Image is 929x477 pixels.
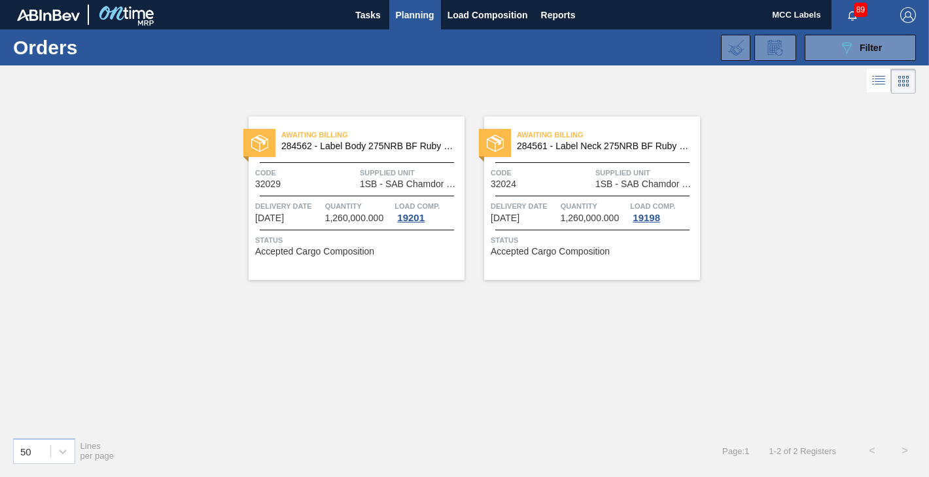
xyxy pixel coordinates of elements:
a: statusAwaiting Billing284562 - Label Body 275NRB BF Ruby PUCode32029Supplied Unit1SB - SAB Chamdo... [229,116,464,280]
span: 09/25/2025 [491,213,519,223]
img: Logout [900,7,916,23]
a: Load Comp.19201 [394,200,461,223]
span: 1 - 2 of 2 Registers [769,446,836,456]
span: Load Comp. [630,200,675,213]
div: 19198 [630,213,663,223]
span: Code [491,166,592,179]
span: Tasks [354,7,383,23]
span: Quantity [325,200,392,213]
div: Card Vision [891,69,916,94]
span: 284561 - Label Neck 275NRB BF Ruby PU [517,141,690,151]
button: Notifications [832,6,873,24]
div: List Vision [867,69,891,94]
button: > [888,434,921,467]
span: Awaiting Billing [281,128,464,141]
span: Supplied Unit [595,166,697,179]
span: Lines per page [80,441,114,461]
div: 19201 [394,213,427,223]
span: Quantity [561,200,627,213]
span: Load Comp. [394,200,440,213]
span: Page : 1 [722,446,749,456]
a: Load Comp.19198 [630,200,697,223]
span: Load Composition [447,7,528,23]
span: 89 [854,3,868,17]
span: 09/24/2025 [255,213,284,223]
h1: Orders [13,40,198,55]
span: Accepted Cargo Composition [255,247,374,256]
span: Reports [541,7,576,23]
span: Delivery Date [491,200,557,213]
span: Code [255,166,357,179]
span: 1,260,000.000 [561,213,620,223]
span: 284562 - Label Body 275NRB BF Ruby PU [281,141,454,151]
span: Accepted Cargo Composition [491,247,610,256]
span: Awaiting Billing [517,128,700,141]
span: 32024 [491,179,516,189]
a: statusAwaiting Billing284561 - Label Neck 275NRB BF Ruby PUCode32024Supplied Unit1SB - SAB Chamdo... [464,116,700,280]
div: Order Review Request [754,35,796,61]
span: Status [255,234,461,247]
span: 1SB - SAB Chamdor Brewery [595,179,697,189]
div: 50 [20,446,31,457]
button: Filter [805,35,916,61]
button: < [856,434,888,467]
span: Status [491,234,697,247]
img: status [251,135,268,152]
span: Filter [860,43,882,53]
span: Delivery Date [255,200,322,213]
span: Supplied Unit [360,166,461,179]
span: 1,260,000.000 [325,213,384,223]
span: Planning [396,7,434,23]
span: 1SB - SAB Chamdor Brewery [360,179,461,189]
div: Import Order Negotiation [721,35,750,61]
img: TNhmsLtSVTkK8tSr43FrP2fwEKptu5GPRR3wAAAABJRU5ErkJggg== [17,9,80,21]
span: 32029 [255,179,281,189]
img: status [487,135,504,152]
